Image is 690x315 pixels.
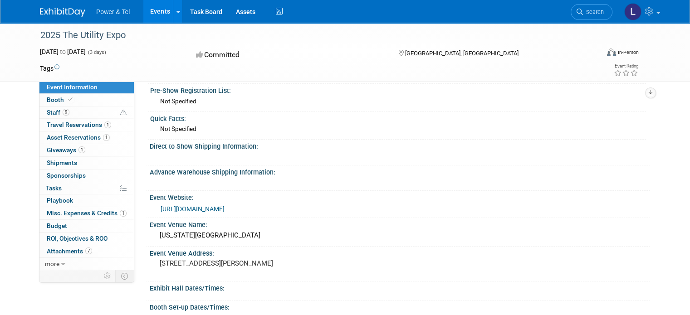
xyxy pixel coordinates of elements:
a: Staff9 [39,107,134,119]
div: Event Venue Address: [150,247,650,258]
span: to [59,48,67,55]
div: Not Specified [160,125,643,133]
td: Tags [40,64,59,73]
a: Playbook [39,194,134,207]
a: Sponsorships [39,170,134,182]
a: Misc. Expenses & Credits1 [39,207,134,219]
span: [DATE] [DATE] [40,48,86,55]
div: 2025 The Utility Expo [37,27,588,44]
a: Tasks [39,182,134,194]
span: 1 [78,146,85,153]
span: 1 [120,210,127,217]
div: Pre-Show Registration List: [150,84,646,95]
div: Event Venue Name: [150,218,650,229]
td: Toggle Event Tabs [116,270,134,282]
a: Search [571,4,612,20]
span: Tasks [46,184,62,192]
span: Search [583,9,604,15]
a: Event Information [39,81,134,93]
span: ROI, Objectives & ROO [47,235,108,242]
span: more [45,260,59,267]
pre: [STREET_ADDRESS][PERSON_NAME] [160,259,348,267]
span: Asset Reservations [47,134,110,141]
img: Lydia Lott [624,3,641,20]
span: Travel Reservations [47,121,111,128]
span: Potential Scheduling Conflict -- at least one attendee is tagged in another overlapping event. [120,109,127,117]
span: Giveaways [47,146,85,154]
div: Advance Warehouse Shipping Information: [150,165,650,177]
span: (3 days) [87,49,106,55]
img: Format-Inperson.png [607,48,616,56]
img: ExhibitDay [40,8,85,17]
div: Event Format [550,47,639,61]
div: Quick Facts: [150,112,646,123]
span: 9 [63,109,69,116]
span: Event Information [47,83,98,91]
a: Booth [39,94,134,106]
a: Budget [39,220,134,232]
div: Booth Set-up Dates/Times: [150,300,650,312]
span: 7 [85,247,92,254]
div: [US_STATE][GEOGRAPHIC_DATA] [157,228,643,242]
i: Booth reservation complete [68,97,73,102]
a: Travel Reservations1 [39,119,134,131]
span: Playbook [47,197,73,204]
a: Attachments7 [39,245,134,257]
td: Personalize Event Tab Strip [100,270,116,282]
span: Booth [47,96,74,103]
div: Direct to Show Shipping Information: [150,140,650,151]
a: [URL][DOMAIN_NAME] [161,205,225,213]
span: Misc. Expenses & Credits [47,209,127,217]
span: [GEOGRAPHIC_DATA], [GEOGRAPHIC_DATA] [405,50,519,57]
div: Committed [193,47,384,63]
div: Event Website: [150,191,650,202]
div: Exhibit Hall Dates/Times: [150,281,650,293]
a: ROI, Objectives & ROO [39,233,134,245]
span: 1 [103,134,110,141]
span: Attachments [47,247,92,255]
div: Event Rating [614,64,638,68]
a: Asset Reservations1 [39,131,134,144]
span: Staff [47,109,69,116]
div: Not Specified [160,97,643,106]
a: Giveaways1 [39,144,134,156]
span: Budget [47,222,67,229]
a: more [39,258,134,270]
div: In-Person [617,49,639,56]
span: Shipments [47,159,77,166]
a: Shipments [39,157,134,169]
span: Power & Tel [96,8,130,15]
span: Sponsorships [47,172,86,179]
span: 1 [104,121,111,128]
